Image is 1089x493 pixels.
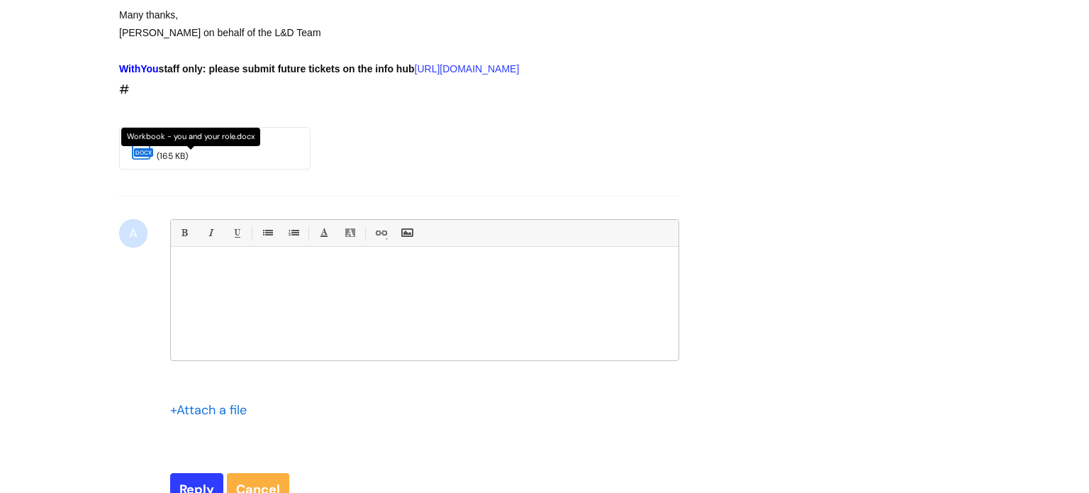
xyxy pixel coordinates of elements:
[315,224,333,242] a: Font Color
[415,63,520,74] a: [URL][DOMAIN_NAME]
[134,148,153,157] span: docx
[119,24,628,42] div: [PERSON_NAME] on behalf of the L&D Team
[201,224,219,242] a: Italic (Ctrl-I)
[228,224,245,242] a: Underline(Ctrl-U)
[121,128,260,146] div: Workbook - you and your role.docx
[175,224,193,242] a: Bold (Ctrl-B)
[341,224,359,242] a: Back Color
[119,219,147,248] div: A
[170,399,255,421] div: Attach a file
[372,224,389,242] a: Link
[284,224,302,242] a: 1. Ordered List (Ctrl-Shift-8)
[398,224,415,242] a: Insert Image...
[157,149,270,165] div: (165 KB)
[119,63,159,74] span: WithYou
[119,6,628,24] div: Many thanks,
[119,63,415,74] strong: staff only: please submit future tickets on the info hub
[258,224,276,242] a: • Unordered List (Ctrl-Shift-7)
